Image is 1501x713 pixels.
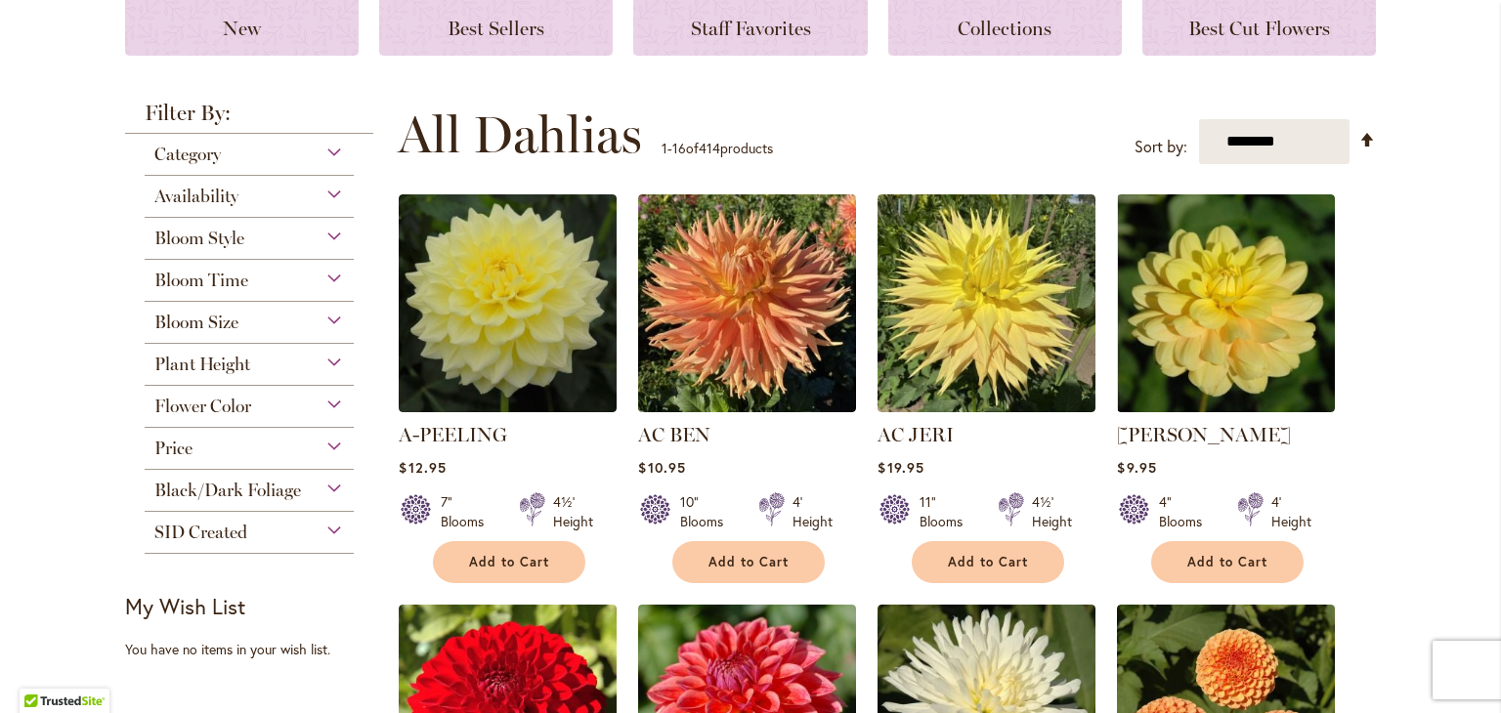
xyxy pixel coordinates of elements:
span: 414 [699,139,720,157]
span: Add to Cart [1187,554,1267,570]
p: - of products [662,133,773,164]
a: AC BEN [638,423,710,446]
strong: My Wish List [125,592,245,620]
div: 4' Height [793,492,833,531]
a: A-Peeling [399,398,617,416]
span: 16 [672,139,686,157]
span: $10.95 [638,458,685,477]
span: Bloom Size [154,312,238,333]
span: Availability [154,186,238,207]
a: AC BEN [638,398,856,416]
span: Best Sellers [448,17,544,40]
img: A-Peeling [399,194,617,412]
iframe: Launch Accessibility Center [15,644,69,698]
label: Sort by: [1135,129,1187,165]
button: Add to Cart [672,541,825,583]
div: You have no items in your wish list. [125,640,386,659]
span: Staff Favorites [691,17,811,40]
span: Price [154,438,193,459]
span: 1 [662,139,667,157]
div: 7" Blooms [441,492,495,531]
a: AHOY MATEY [1117,398,1335,416]
a: AC JERI [878,423,954,446]
span: All Dahlias [398,105,642,164]
span: SID Created [154,522,247,543]
div: 4" Blooms [1159,492,1214,531]
div: 10" Blooms [680,492,735,531]
a: A-PEELING [399,423,507,446]
span: Bloom Style [154,228,244,249]
span: Add to Cart [948,554,1028,570]
button: Add to Cart [433,541,585,583]
div: 4½' Height [553,492,593,531]
strong: Filter By: [125,103,373,134]
img: AHOY MATEY [1117,194,1335,412]
span: Bloom Time [154,270,248,291]
img: AC BEN [638,194,856,412]
button: Add to Cart [1151,541,1304,583]
span: Best Cut Flowers [1188,17,1330,40]
a: [PERSON_NAME] [1117,423,1291,446]
span: Add to Cart [708,554,789,570]
div: 11" Blooms [920,492,974,531]
span: New [223,17,261,40]
div: 4' Height [1271,492,1311,531]
span: $19.95 [878,458,923,477]
span: Category [154,144,221,165]
span: Black/Dark Foliage [154,480,301,501]
div: 4½' Height [1032,492,1072,531]
span: Plant Height [154,354,250,375]
a: AC Jeri [878,398,1095,416]
span: Flower Color [154,396,251,417]
span: Collections [958,17,1051,40]
span: $12.95 [399,458,446,477]
span: $9.95 [1117,458,1156,477]
button: Add to Cart [912,541,1064,583]
img: AC Jeri [878,194,1095,412]
span: Add to Cart [469,554,549,570]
